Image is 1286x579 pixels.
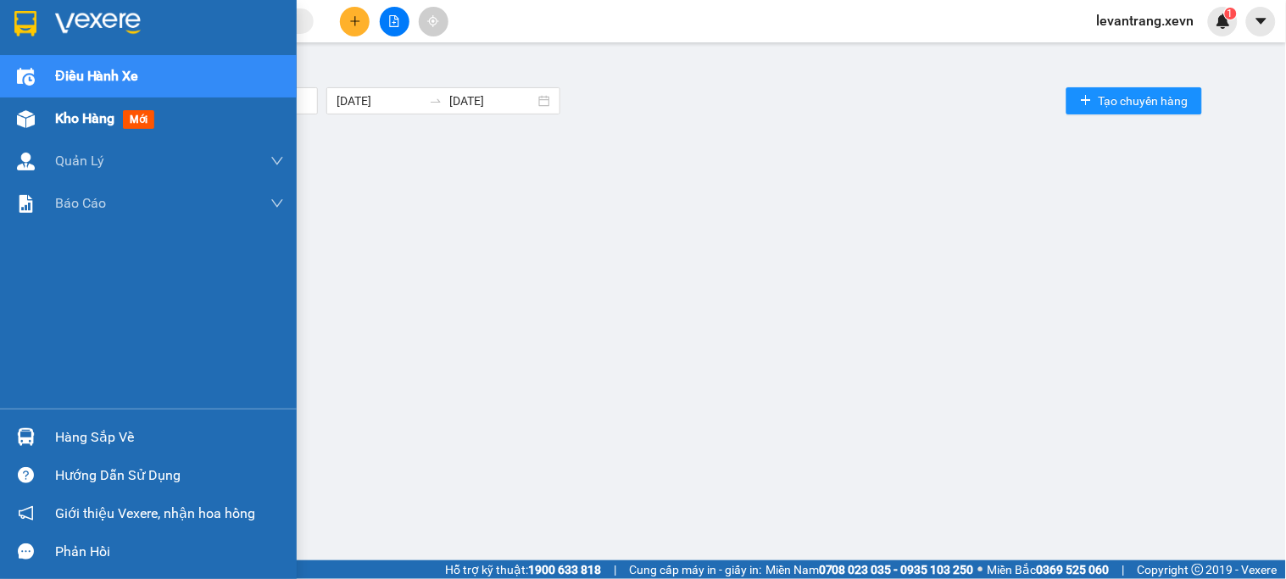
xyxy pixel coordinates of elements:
button: aim [419,7,448,36]
img: warehouse-icon [17,153,35,170]
span: Miền Nam [765,560,974,579]
span: 1 [1228,8,1233,19]
span: message [18,543,34,560]
span: to [429,94,443,108]
span: Miền Bắc [988,560,1110,579]
span: mới [123,110,154,129]
span: | [1122,560,1125,579]
strong: 1900 633 818 [528,563,601,576]
span: Cung cấp máy in - giấy in: [629,560,761,579]
span: question-circle [18,467,34,483]
button: file-add [380,7,409,36]
div: Điều hành xe [64,55,1273,75]
strong: 0369 525 060 [1037,563,1110,576]
button: caret-down [1246,7,1276,36]
span: aim [427,15,439,27]
span: Hỗ trợ kỹ thuật: [445,560,601,579]
strong: 0708 023 035 - 0935 103 250 [819,563,974,576]
button: plusTạo chuyến hàng [1066,87,1202,114]
sup: 1 [1225,8,1237,19]
div: Hướng dẫn sử dụng [55,463,284,488]
span: file-add [388,15,400,27]
img: icon-new-feature [1216,14,1231,29]
span: plus [1080,94,1092,108]
span: Tạo chuyến hàng [1099,92,1189,110]
img: warehouse-icon [17,428,35,446]
div: Hàng sắp về [55,425,284,450]
div: Phản hồi [55,539,284,565]
input: Ngày kết thúc [449,92,535,110]
span: levantrang.xevn [1083,10,1208,31]
span: plus [349,15,361,27]
span: notification [18,505,34,521]
input: Ngày bắt đầu [337,92,422,110]
span: Kho hàng [55,110,114,126]
img: solution-icon [17,195,35,213]
span: Điều hành xe [55,65,139,86]
img: warehouse-icon [17,110,35,128]
span: copyright [1192,564,1204,576]
span: ⚪️ [978,566,983,573]
span: | [614,560,616,579]
span: Báo cáo [55,192,106,214]
img: logo-vxr [14,11,36,36]
span: swap-right [429,94,443,108]
span: caret-down [1254,14,1269,29]
span: down [270,197,284,210]
span: Giới thiệu Vexere, nhận hoa hồng [55,503,255,524]
img: warehouse-icon [17,68,35,86]
button: plus [340,7,370,36]
span: down [270,154,284,168]
span: Quản Lý [55,150,104,171]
